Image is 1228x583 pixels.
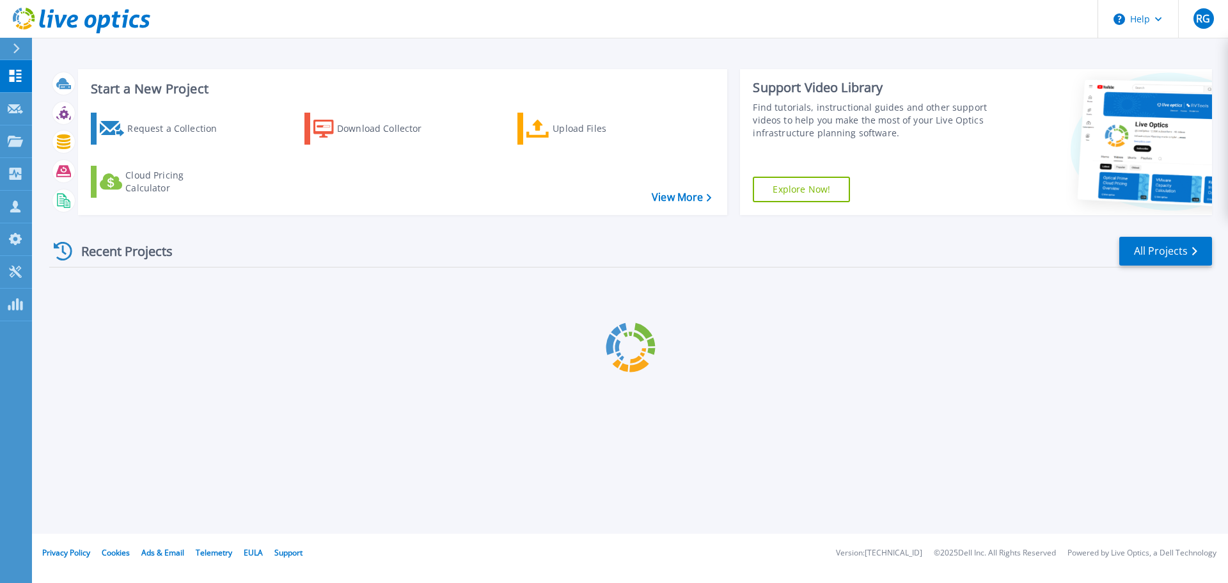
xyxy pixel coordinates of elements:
a: Ads & Email [141,547,184,558]
li: © 2025 Dell Inc. All Rights Reserved [934,549,1056,557]
a: Telemetry [196,547,232,558]
div: Recent Projects [49,236,190,267]
div: Request a Collection [127,116,230,141]
a: View More [652,191,711,204]
a: Cloud Pricing Calculator [91,166,233,198]
a: Cookies [102,547,130,558]
li: Powered by Live Optics, a Dell Technology [1067,549,1216,557]
div: Support Video Library [753,79,993,96]
a: All Projects [1119,237,1212,266]
h3: Start a New Project [91,82,711,96]
a: Download Collector [304,113,447,145]
span: RG [1196,13,1210,24]
a: Request a Collection [91,113,233,145]
a: Explore Now! [753,177,850,202]
a: EULA [244,547,263,558]
div: Download Collector [337,116,439,141]
div: Upload Files [553,116,655,141]
a: Upload Files [517,113,660,145]
li: Version: [TECHNICAL_ID] [836,549,922,557]
a: Support [274,547,303,558]
div: Find tutorials, instructional guides and other support videos to help you make the most of your L... [753,101,993,140]
div: Cloud Pricing Calculator [125,169,228,195]
a: Privacy Policy [42,547,90,558]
